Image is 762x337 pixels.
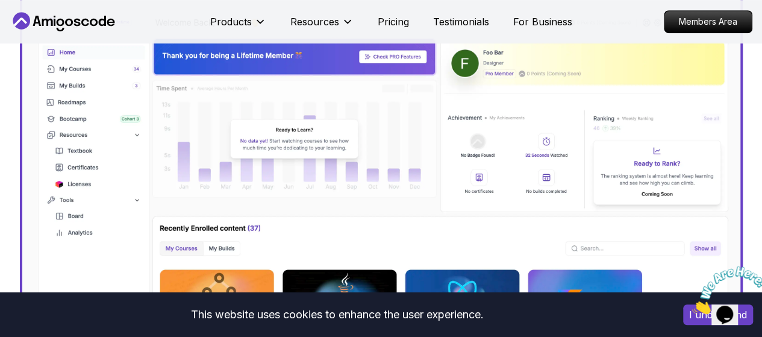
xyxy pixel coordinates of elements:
button: Accept cookies [683,304,753,325]
p: Products [210,14,252,29]
img: Chat attention grabber [5,5,80,52]
iframe: chat widget [687,262,762,319]
a: For Business [513,14,572,29]
a: Pricing [378,14,409,29]
button: Products [210,14,266,39]
a: Members Area [664,10,752,33]
div: This website uses cookies to enhance the user experience. [9,301,665,328]
p: Members Area [664,11,752,33]
a: Testimonials [433,14,489,29]
button: Resources [290,14,354,39]
p: Resources [290,14,339,29]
